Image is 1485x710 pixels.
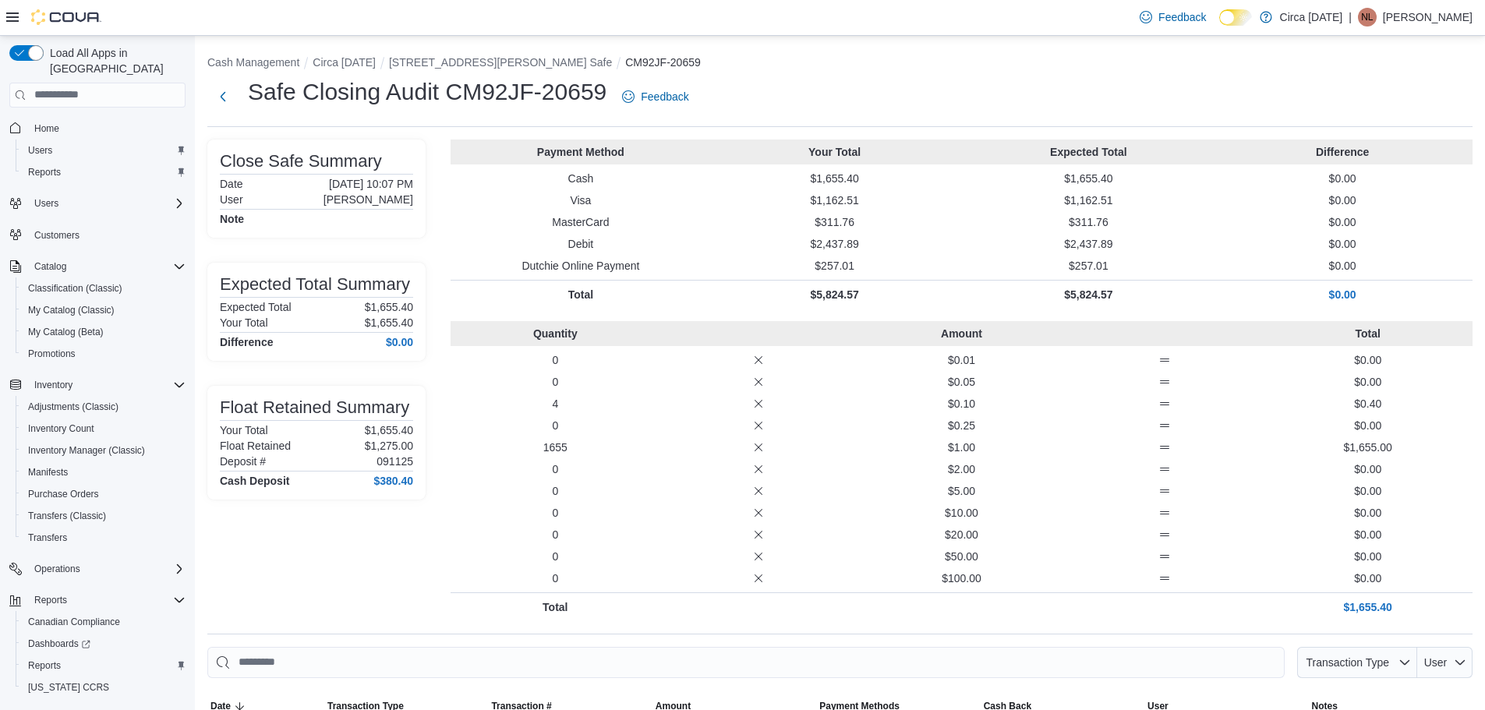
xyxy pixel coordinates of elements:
[1133,2,1212,33] a: Feedback
[22,678,115,697] a: [US_STATE] CCRS
[863,505,1060,521] p: $10.00
[16,483,192,505] button: Purchase Orders
[16,461,192,483] button: Manifests
[1218,287,1466,302] p: $0.00
[22,507,186,525] span: Transfers (Classic)
[457,374,654,390] p: 0
[28,659,61,672] span: Reports
[220,193,243,206] h6: User
[1158,9,1206,25] span: Feedback
[711,171,959,186] p: $1,655.40
[16,343,192,365] button: Promotions
[457,505,654,521] p: 0
[1383,8,1473,26] p: [PERSON_NAME]
[22,163,186,182] span: Reports
[28,257,186,276] span: Catalog
[22,344,186,363] span: Promotions
[34,563,80,575] span: Operations
[220,152,382,171] h3: Close Safe Summary
[863,396,1060,412] p: $0.10
[22,634,186,653] span: Dashboards
[22,397,186,416] span: Adjustments (Classic)
[457,461,654,477] p: 0
[28,532,67,544] span: Transfers
[28,560,186,578] span: Operations
[3,558,192,580] button: Operations
[22,323,110,341] a: My Catalog (Beta)
[28,376,79,394] button: Inventory
[207,56,299,69] button: Cash Management
[457,326,654,341] p: Quantity
[377,455,413,468] p: 091125
[28,348,76,360] span: Promotions
[31,9,101,25] img: Cova
[22,279,129,298] a: Classification (Classic)
[3,374,192,396] button: Inventory
[220,440,291,452] h6: Float Retained
[28,144,52,157] span: Users
[1219,9,1252,26] input: Dark Mode
[34,229,80,242] span: Customers
[863,352,1060,368] p: $0.01
[1218,193,1466,208] p: $0.00
[1297,647,1417,678] button: Transaction Type
[457,396,654,412] p: 4
[22,613,126,631] a: Canadian Compliance
[1349,8,1352,26] p: |
[16,440,192,461] button: Inventory Manager (Classic)
[28,422,94,435] span: Inventory Count
[1269,396,1466,412] p: $0.40
[220,178,243,190] h6: Date
[16,655,192,676] button: Reports
[389,56,612,69] button: [STREET_ADDRESS][PERSON_NAME] Safe
[3,117,192,140] button: Home
[22,485,186,503] span: Purchase Orders
[365,424,413,436] p: $1,655.40
[22,397,125,416] a: Adjustments (Classic)
[22,507,112,525] a: Transfers (Classic)
[1218,236,1466,252] p: $0.00
[1269,549,1466,564] p: $0.00
[28,616,120,628] span: Canadian Compliance
[863,549,1060,564] p: $50.00
[3,193,192,214] button: Users
[965,193,1213,208] p: $1,162.51
[207,647,1285,678] input: This is a search bar. As you type, the results lower in the page will automatically filter.
[16,418,192,440] button: Inventory Count
[1358,8,1377,26] div: Natasha Livermore
[1269,461,1466,477] p: $0.00
[3,589,192,611] button: Reports
[22,656,67,675] a: Reports
[22,279,186,298] span: Classification (Classic)
[34,122,59,135] span: Home
[625,56,701,69] button: CM92JF-20659
[16,277,192,299] button: Classification (Classic)
[641,89,688,104] span: Feedback
[22,463,186,482] span: Manifests
[28,510,106,522] span: Transfers (Classic)
[1218,144,1466,160] p: Difference
[28,638,90,650] span: Dashboards
[220,475,289,487] h4: Cash Deposit
[44,45,186,76] span: Load All Apps in [GEOGRAPHIC_DATA]
[1269,570,1466,586] p: $0.00
[28,257,72,276] button: Catalog
[863,374,1060,390] p: $0.05
[1417,647,1473,678] button: User
[965,287,1213,302] p: $5,824.57
[28,225,186,245] span: Customers
[22,419,186,438] span: Inventory Count
[365,301,413,313] p: $1,655.40
[965,214,1213,230] p: $311.76
[457,570,654,586] p: 0
[34,260,66,273] span: Catalog
[22,141,58,160] a: Users
[34,594,67,606] span: Reports
[711,214,959,230] p: $311.76
[457,527,654,542] p: 0
[22,141,186,160] span: Users
[863,570,1060,586] p: $100.00
[863,461,1060,477] p: $2.00
[711,144,959,160] p: Your Total
[220,316,268,329] h6: Your Total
